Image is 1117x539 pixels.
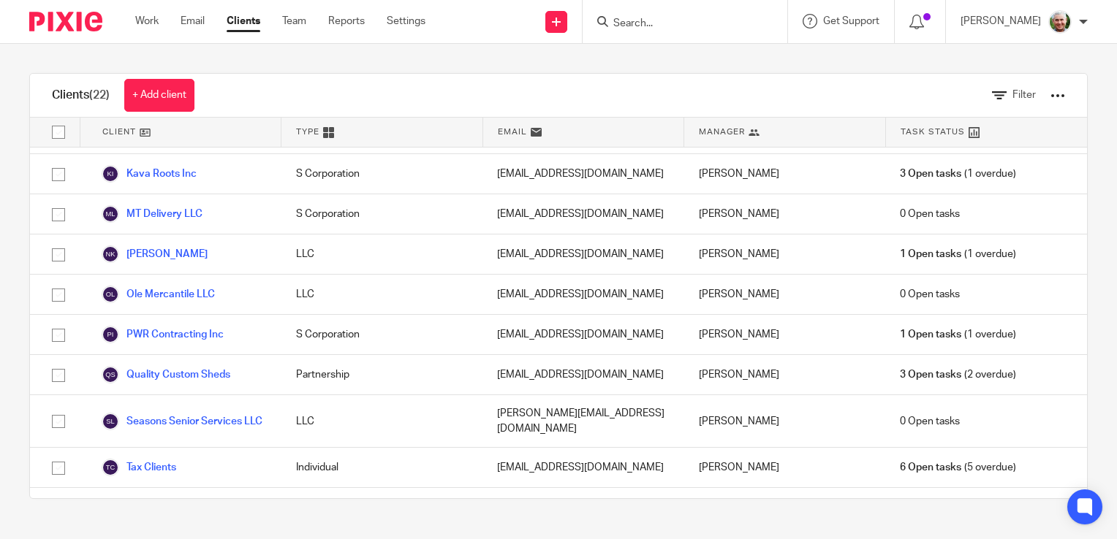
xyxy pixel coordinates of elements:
[482,315,684,354] div: [EMAIL_ADDRESS][DOMAIN_NAME]
[900,460,1015,475] span: (5 overdue)
[961,14,1041,28] p: [PERSON_NAME]
[281,448,483,487] div: Individual
[612,18,743,31] input: Search
[102,459,119,476] img: svg%3E
[900,327,961,342] span: 1 Open tasks
[900,247,1015,261] span: (1 overdue)
[102,286,119,303] img: svg%3E
[482,154,684,194] div: [EMAIL_ADDRESS][DOMAIN_NAME]
[900,327,1015,342] span: (1 overdue)
[684,315,886,354] div: [PERSON_NAME]
[900,167,1015,181] span: (1 overdue)
[282,14,306,28] a: Team
[102,205,119,223] img: svg%3E
[102,165,197,183] a: Kava Roots Inc
[823,16,879,26] span: Get Support
[102,326,119,343] img: svg%3E
[900,460,961,475] span: 6 Open tasks
[328,14,365,28] a: Reports
[900,367,961,382] span: 3 Open tasks
[102,326,224,343] a: PWR Contracting Inc
[227,14,260,28] a: Clients
[281,315,483,354] div: S Corporation
[102,413,119,430] img: svg%3E
[684,154,886,194] div: [PERSON_NAME]
[684,395,886,447] div: [PERSON_NAME]
[900,207,960,221] span: 0 Open tasks
[900,367,1015,382] span: (2 overdue)
[482,234,684,274] div: [EMAIL_ADDRESS][DOMAIN_NAME]
[482,395,684,447] div: [PERSON_NAME][EMAIL_ADDRESS][DOMAIN_NAME]
[102,286,215,303] a: Ole Mercantile LLC
[684,194,886,234] div: [PERSON_NAME]
[281,395,483,447] div: LLC
[102,205,202,223] a: MT Delivery LLC
[124,79,194,112] a: + Add client
[102,245,208,263] a: [PERSON_NAME]
[684,275,886,314] div: [PERSON_NAME]
[181,14,205,28] a: Email
[498,126,527,138] span: Email
[482,355,684,394] div: [EMAIL_ADDRESS][DOMAIN_NAME]
[135,14,159,28] a: Work
[281,234,483,274] div: LLC
[102,413,262,430] a: Seasons Senior Services LLC
[900,167,961,181] span: 3 Open tasks
[281,194,483,234] div: S Corporation
[901,126,965,138] span: Task Status
[102,126,136,138] span: Client
[387,14,425,28] a: Settings
[296,126,319,138] span: Type
[281,275,483,314] div: LLC
[684,234,886,274] div: [PERSON_NAME]
[102,366,230,383] a: Quality Custom Sheds
[1012,90,1036,100] span: Filter
[102,245,119,263] img: svg%3E
[699,126,745,138] span: Manager
[29,12,102,31] img: Pixie
[482,448,684,487] div: [EMAIL_ADDRESS][DOMAIN_NAME]
[102,165,119,183] img: svg%3E
[684,355,886,394] div: [PERSON_NAME]
[1048,10,1072,34] img: kim_profile.jpg
[900,287,960,302] span: 0 Open tasks
[52,88,110,103] h1: Clients
[684,448,886,487] div: [PERSON_NAME]
[281,355,483,394] div: Partnership
[45,118,72,146] input: Select all
[482,194,684,234] div: [EMAIL_ADDRESS][DOMAIN_NAME]
[281,154,483,194] div: S Corporation
[900,414,960,429] span: 0 Open tasks
[900,247,961,261] span: 1 Open tasks
[482,275,684,314] div: [EMAIL_ADDRESS][DOMAIN_NAME]
[102,459,176,476] a: Tax Clients
[89,89,110,101] span: (22)
[102,366,119,383] img: svg%3E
